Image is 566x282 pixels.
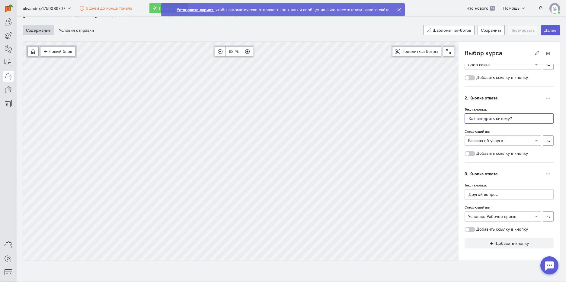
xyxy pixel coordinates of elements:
[23,9,97,18] a: [DEMOGRAPHIC_DATA]
[177,7,389,13] div: , чтобы автоматически отправлять поп-апы и сообщения в чат посетителям вашего сайта
[465,129,491,134] label: Следующий шаг
[500,3,529,13] button: Помощь
[463,3,498,13] a: Что нового 39
[465,183,487,188] label: Текст кнопки:
[478,25,505,35] button: Сохранить
[541,25,560,35] button: Далее
[401,49,438,54] span: Поделиться ботом
[465,205,491,210] label: Следующий шаг
[86,5,132,11] span: 6 дней до конца триала
[508,25,538,35] button: Тестировать
[120,7,408,17] div: Мы используем cookies для улучшения работы сайта, анализа трафика и персонализации. Используя сай...
[5,5,13,12] img: carrot-quest.svg
[177,7,213,12] strong: Установите скрипт
[23,5,65,11] span: akyandexr1759089707
[40,46,75,57] button: Новый блок
[465,226,528,232] label: Добавить ссылку в кнопку
[433,28,471,33] span: Шаблоны чат-ботов
[465,113,554,124] input: Введите текст кнопки
[392,46,442,57] button: Поделиться ботом
[420,9,440,15] span: Я согласен
[465,48,531,58] input: Введите название блока
[503,5,520,11] span: Помощь
[415,6,445,18] button: Я согласен
[225,46,242,57] button: 92 %
[490,6,495,11] span: 39
[549,3,560,14] img: default-v4.png
[465,107,487,112] label: Текст кнопки:
[465,74,528,80] label: Добавить ссылку в кнопку
[386,12,396,17] a: здесь
[465,95,497,101] span: 2. Кнопка ответа
[465,171,497,177] span: 3. Кнопка ответа
[467,5,488,11] span: Что нового
[149,3,188,13] button: Пройти демо
[496,241,529,246] span: Добавить кнопку
[465,238,554,248] button: Добавить кнопку
[465,189,554,199] input: Введите текст кнопки
[465,150,528,156] label: Добавить ссылку в кнопку
[20,3,75,14] button: akyandexr1759089707
[23,25,54,35] button: Содержание
[56,25,97,35] button: Условия отправки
